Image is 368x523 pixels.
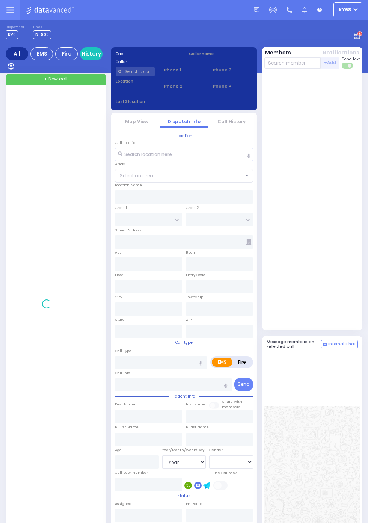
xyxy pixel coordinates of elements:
[115,162,125,167] label: Areas
[116,99,184,104] label: Last 3 location
[125,118,148,125] a: Map View
[323,343,327,347] img: comment-alt.png
[116,51,179,57] label: Cad:
[217,118,246,125] a: Call History
[212,358,232,367] label: EMS
[55,47,78,60] div: Fire
[234,378,253,391] button: Send
[186,425,209,430] label: P Last Name
[115,501,131,506] label: Assigned
[213,67,252,73] span: Phone 3
[186,250,196,255] label: Room
[186,501,202,506] label: En Route
[209,447,223,453] label: Gender
[115,402,135,407] label: First Name
[6,47,28,60] div: All
[323,49,359,57] button: Notifications
[267,339,321,349] h5: Message members on selected call
[246,239,251,245] span: Other building occupants
[342,56,360,62] span: Send text
[80,47,103,60] a: History
[213,470,237,476] label: Use Callback
[254,7,259,13] img: message.svg
[186,317,192,322] label: ZIP
[189,51,253,57] label: Caller name
[164,67,204,73] span: Phone 1
[115,272,123,278] label: Floor
[264,57,321,69] input: Search member
[116,67,155,76] input: Search a contact
[186,295,203,300] label: Township
[115,295,122,300] label: City
[222,404,240,409] span: members
[213,83,252,89] span: Phone 4
[222,399,242,404] small: Share with
[339,6,351,13] span: ky68
[328,342,356,347] span: Internal Chat
[321,340,358,348] button: Internal Chat
[30,47,53,60] div: EMS
[115,183,142,188] label: Location Name
[115,425,139,430] label: P First Name
[168,118,201,125] a: Dispatch info
[6,25,24,30] label: Dispatcher
[342,62,354,70] label: Turn off text
[115,348,131,354] label: Call Type
[115,447,122,453] label: Age
[115,317,125,322] label: State
[115,370,130,376] label: Call Info
[44,76,68,82] span: + New call
[115,250,121,255] label: Apt
[265,49,291,57] button: Members
[333,2,362,17] button: ky68
[115,148,253,162] input: Search location here
[162,447,206,453] div: Year/Month/Week/Day
[33,30,51,39] span: D-802
[186,272,205,278] label: Entry Code
[116,59,179,65] label: Caller:
[186,205,199,210] label: Cross 2
[169,393,199,399] span: Patient info
[172,340,196,345] span: Call type
[116,79,155,84] label: Location
[115,140,138,145] label: Call Location
[164,83,204,89] span: Phone 2
[33,25,51,30] label: Lines
[115,205,127,210] label: Cross 1
[26,5,76,15] img: Logo
[232,358,252,367] label: Fire
[172,133,196,139] span: Location
[120,172,153,179] span: Select an area
[115,228,142,233] label: Street Address
[6,30,18,39] span: KY9
[115,470,148,475] label: Call back number
[186,402,205,407] label: Last Name
[173,493,194,499] span: Status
